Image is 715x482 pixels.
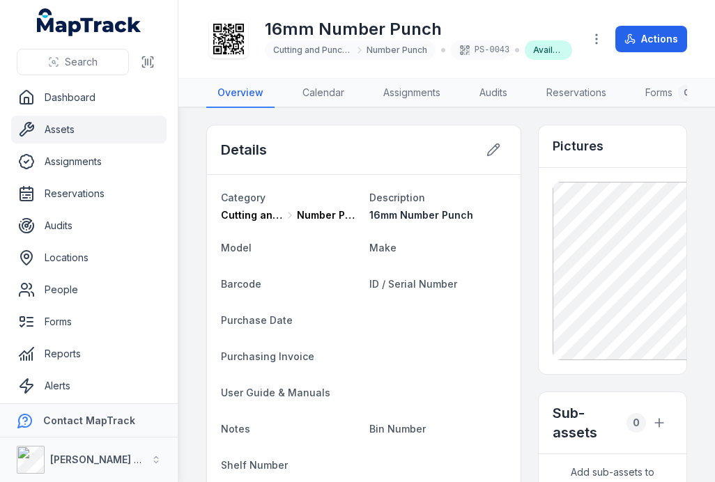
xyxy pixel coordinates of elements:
div: 0 [626,413,646,433]
h2: Details [221,140,267,160]
div: Available [525,40,573,60]
span: Search [65,55,98,69]
a: People [11,276,167,304]
span: Category [221,192,266,203]
a: MapTrack [37,8,141,36]
span: Notes [221,423,250,435]
strong: Contact MapTrack [43,414,135,426]
span: Bin Number [369,423,426,435]
span: Number Punch [367,45,427,56]
span: Description [369,192,425,203]
span: Model [221,242,252,254]
a: Reports [11,340,167,368]
span: ID / Serial Number [369,278,457,290]
span: Cutting and Punching Tools [221,208,283,222]
div: PS-0043 [451,40,509,60]
a: Audits [468,79,518,108]
a: Assignments [11,148,167,176]
a: Overview [206,79,275,108]
button: Search [17,49,129,75]
h1: 16mm Number Punch [265,18,572,40]
a: Locations [11,244,167,272]
span: 16mm Number Punch [369,209,473,221]
a: Reservations [535,79,617,108]
span: Number Punch [297,208,359,222]
a: Forms [11,308,167,336]
span: Shelf Number [221,459,288,471]
h3: Pictures [553,137,603,156]
a: Calendar [291,79,355,108]
button: Actions [615,26,687,52]
span: Barcode [221,278,261,290]
span: Cutting and Punching Tools [273,45,353,56]
a: Dashboard [11,84,167,111]
a: Forms0 [634,79,706,108]
div: 0 [678,84,695,101]
span: User Guide & Manuals [221,387,330,398]
a: Assets [11,116,167,143]
span: Make [369,242,397,254]
a: Audits [11,212,167,240]
a: Alerts [11,372,167,400]
a: Assignments [372,79,452,108]
a: Reservations [11,180,167,208]
span: Purchasing Invoice [221,350,314,362]
h2: Sub-assets [553,403,621,442]
span: Purchase Date [221,314,293,326]
strong: [PERSON_NAME] & Son [50,453,163,465]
